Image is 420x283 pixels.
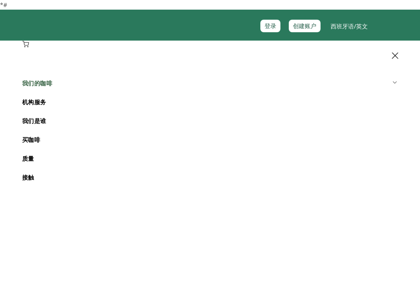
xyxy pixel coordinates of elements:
[22,93,404,112] a: 机构服务
[22,173,34,182] font: 接触
[293,22,316,30] font: 创建账户
[22,79,53,87] font: 我们的咖啡
[356,22,368,30] a: 英文
[22,168,404,187] a: 接触
[354,22,356,30] font: /
[331,22,354,30] a: 西班牙语
[22,112,404,131] a: 我们是谁
[22,98,46,106] font: 机构服务
[22,149,404,168] a: 质量
[265,22,276,30] font: 登录
[289,20,321,32] a: 创建账户
[22,117,46,125] font: 我们是谁
[22,154,34,163] font: 质量
[22,131,404,149] a: 买咖啡
[260,20,280,32] a: 登录
[22,74,404,93] a: 我们的咖啡
[22,136,41,144] font: 买咖啡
